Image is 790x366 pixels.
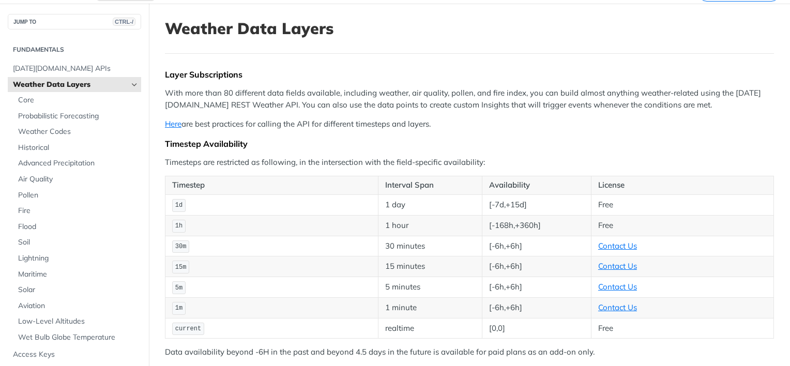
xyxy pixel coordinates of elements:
span: Lightning [18,253,139,264]
p: With more than 80 different data fields available, including weather, air quality, pollen, and fi... [165,87,774,111]
a: Wet Bulb Globe Temperature [13,330,141,345]
a: Contact Us [598,241,637,251]
a: Historical [13,140,141,156]
th: License [591,176,773,195]
a: Access Keys [8,347,141,362]
span: current [175,325,201,332]
a: Solar [13,282,141,298]
span: Historical [18,143,139,153]
a: Contact Us [598,302,637,312]
a: Air Quality [13,172,141,187]
span: Flood [18,222,139,232]
td: 1 hour [378,215,482,236]
td: [0,0] [482,318,591,339]
td: 1 minute [378,297,482,318]
span: [DATE][DOMAIN_NAME] APIs [13,64,139,74]
span: Weather Data Layers [13,80,128,90]
div: Layer Subscriptions [165,69,774,80]
td: realtime [378,318,482,339]
a: Flood [13,219,141,235]
a: Contact Us [598,282,637,292]
a: Aviation [13,298,141,314]
a: Advanced Precipitation [13,156,141,171]
a: Fire [13,203,141,219]
td: [-6h,+6h] [482,277,591,298]
th: Availability [482,176,591,195]
span: Probabilistic Forecasting [18,111,139,121]
td: [-6h,+6h] [482,256,591,277]
p: Data availability beyond -6H in the past and beyond 4.5 days in the future is available for paid ... [165,346,774,358]
td: [-168h,+360h] [482,215,591,236]
td: 15 minutes [378,256,482,277]
a: Pollen [13,188,141,203]
h1: Weather Data Layers [165,19,774,38]
span: 15m [175,264,187,271]
span: Aviation [18,301,139,311]
span: 30m [175,243,187,250]
span: Air Quality [18,174,139,185]
span: Advanced Precipitation [18,158,139,169]
td: Free [591,194,773,215]
a: Core [13,93,141,108]
a: Here [165,119,181,129]
a: Soil [13,235,141,250]
span: Pollen [18,190,139,201]
a: Contact Us [598,261,637,271]
div: Timestep Availability [165,139,774,149]
button: Hide subpages for Weather Data Layers [130,81,139,89]
h2: Fundamentals [8,45,141,54]
span: Access Keys [13,349,139,360]
td: [-6h,+6h] [482,297,591,318]
span: Fire [18,206,139,216]
a: Weather Codes [13,124,141,140]
a: Weather Data LayersHide subpages for Weather Data Layers [8,77,141,93]
td: [-7d,+15d] [482,194,591,215]
span: 5m [175,284,183,292]
span: Soil [18,237,139,248]
span: 1m [175,304,183,312]
td: Free [591,215,773,236]
span: Core [18,95,139,105]
span: CTRL-/ [113,18,135,26]
a: Maritime [13,267,141,282]
td: Free [591,318,773,339]
p: Timesteps are restricted as following, in the intersection with the field-specific availability: [165,157,774,169]
p: are best practices for calling the API for different timesteps and layers. [165,118,774,130]
td: 5 minutes [378,277,482,298]
span: Solar [18,285,139,295]
span: Low-Level Altitudes [18,316,139,327]
span: Wet Bulb Globe Temperature [18,332,139,343]
span: Weather Codes [18,127,139,137]
th: Timestep [165,176,378,195]
span: 1h [175,222,183,230]
td: 1 day [378,194,482,215]
a: Low-Level Altitudes [13,314,141,329]
td: [-6h,+6h] [482,236,591,256]
a: [DATE][DOMAIN_NAME] APIs [8,61,141,77]
span: Maritime [18,269,139,280]
button: JUMP TOCTRL-/ [8,14,141,29]
th: Interval Span [378,176,482,195]
td: 30 minutes [378,236,482,256]
a: Probabilistic Forecasting [13,109,141,124]
a: Lightning [13,251,141,266]
span: 1d [175,202,183,209]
